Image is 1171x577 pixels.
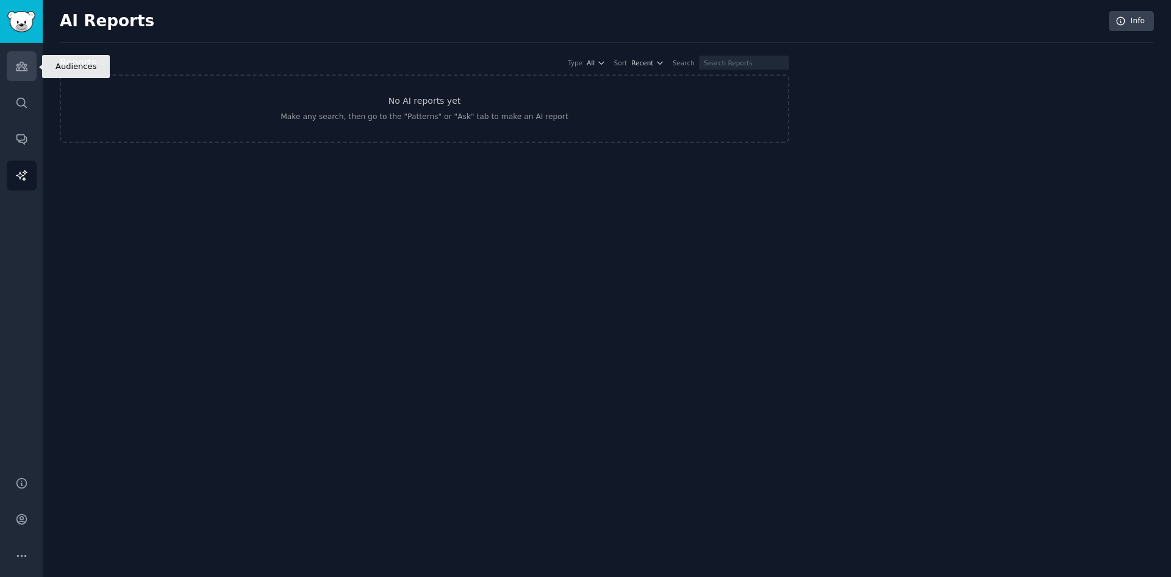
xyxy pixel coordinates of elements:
[587,59,606,67] button: All
[60,12,154,31] h2: AI Reports
[60,56,96,71] h2: Reports
[568,59,582,67] div: Type
[587,59,595,67] span: All
[614,59,628,67] div: Sort
[389,95,461,107] h3: No AI reports yet
[281,112,568,123] div: Make any search, then go to the "Patterns" or "Ask" tab to make an AI report
[699,56,789,70] input: Search Reports
[7,11,35,32] img: GummySearch logo
[60,74,789,143] a: No AI reports yetMake any search, then go to the "Patterns" or "Ask" tab to make an AI report
[673,59,695,67] div: Search
[631,59,664,67] button: Recent
[1109,11,1154,32] a: Info
[101,57,106,67] span: 0
[631,59,653,67] span: Recent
